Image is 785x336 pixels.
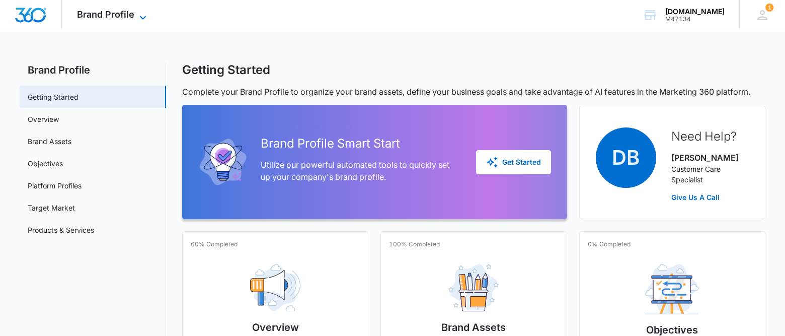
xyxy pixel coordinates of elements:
a: Target Market [28,203,75,213]
span: 1 [765,4,773,12]
p: [PERSON_NAME] [671,152,749,164]
h2: Brand Assets [441,320,506,335]
span: DB [596,127,656,188]
p: 0% Completed [588,240,631,249]
h2: Brand Profile [20,62,166,78]
h2: Overview [252,320,299,335]
a: Brand Assets [28,136,71,147]
button: Get Started [476,150,551,174]
span: Brand Profile [77,9,134,20]
a: Objectives [28,158,63,169]
div: notifications count [765,4,773,12]
a: Overview [28,114,59,124]
div: Get Started [486,156,541,168]
div: account id [665,16,725,23]
p: 100% Completed [389,240,440,249]
a: Give Us A Call [671,192,749,203]
h2: Brand Profile Smart Start [261,135,460,153]
p: 60% Completed [191,240,238,249]
p: Utilize our powerful automated tools to quickly set up your company's brand profile. [261,159,460,183]
p: Complete your Brand Profile to organize your brand assets, define your business goals and take ad... [182,86,765,98]
a: Getting Started [28,92,78,102]
a: Products & Services [28,225,94,235]
div: account name [665,8,725,16]
h1: Getting Started [182,62,270,78]
p: Customer Care Specialist [671,164,749,185]
a: Platform Profiles [28,180,82,191]
h2: Need Help? [671,127,749,146]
